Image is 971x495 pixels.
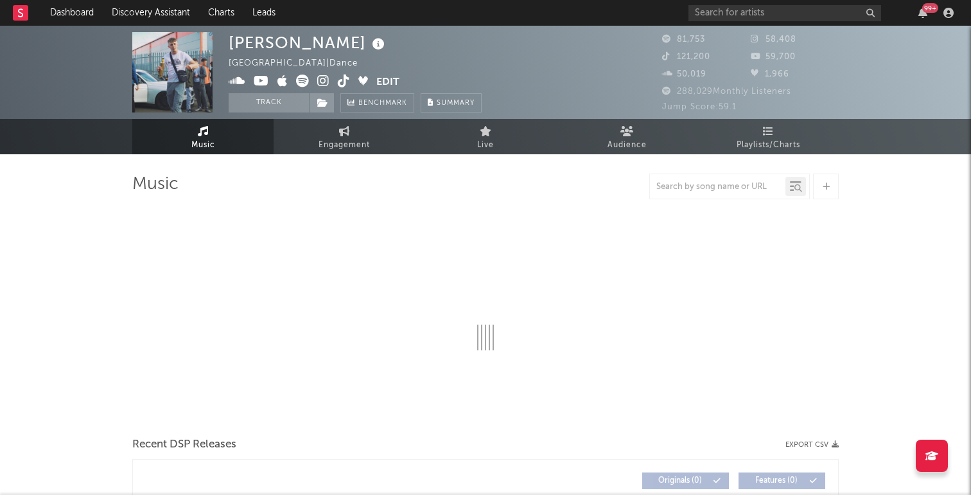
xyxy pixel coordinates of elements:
span: 81,753 [662,35,705,44]
span: Music [191,138,215,153]
button: Features(0) [739,473,825,489]
button: 99+ [918,8,927,18]
span: 50,019 [662,70,706,78]
span: Features ( 0 ) [747,477,806,485]
button: Summary [421,93,482,113]
span: Engagement [319,138,370,153]
div: [PERSON_NAME] [229,32,388,53]
span: 58,408 [751,35,796,44]
a: Live [415,119,556,154]
button: Originals(0) [642,473,729,489]
span: Originals ( 0 ) [651,477,710,485]
a: Engagement [274,119,415,154]
div: 99 + [922,3,938,13]
button: Edit [376,75,399,91]
span: Audience [608,138,647,153]
span: 288,029 Monthly Listeners [662,87,791,96]
a: Benchmark [340,93,414,113]
span: Benchmark [358,96,407,111]
span: Summary [437,100,475,107]
span: Recent DSP Releases [132,437,236,453]
input: Search by song name or URL [650,182,785,192]
button: Export CSV [785,441,839,449]
span: Jump Score: 59.1 [662,103,737,111]
button: Track [229,93,309,113]
span: Live [477,138,494,153]
div: [GEOGRAPHIC_DATA] | Dance [229,56,372,71]
span: 1,966 [751,70,789,78]
a: Audience [556,119,697,154]
span: Playlists/Charts [737,138,800,153]
input: Search for artists [688,5,881,21]
a: Music [132,119,274,154]
a: Playlists/Charts [697,119,839,154]
span: 59,700 [751,53,796,61]
span: 121,200 [662,53,710,61]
